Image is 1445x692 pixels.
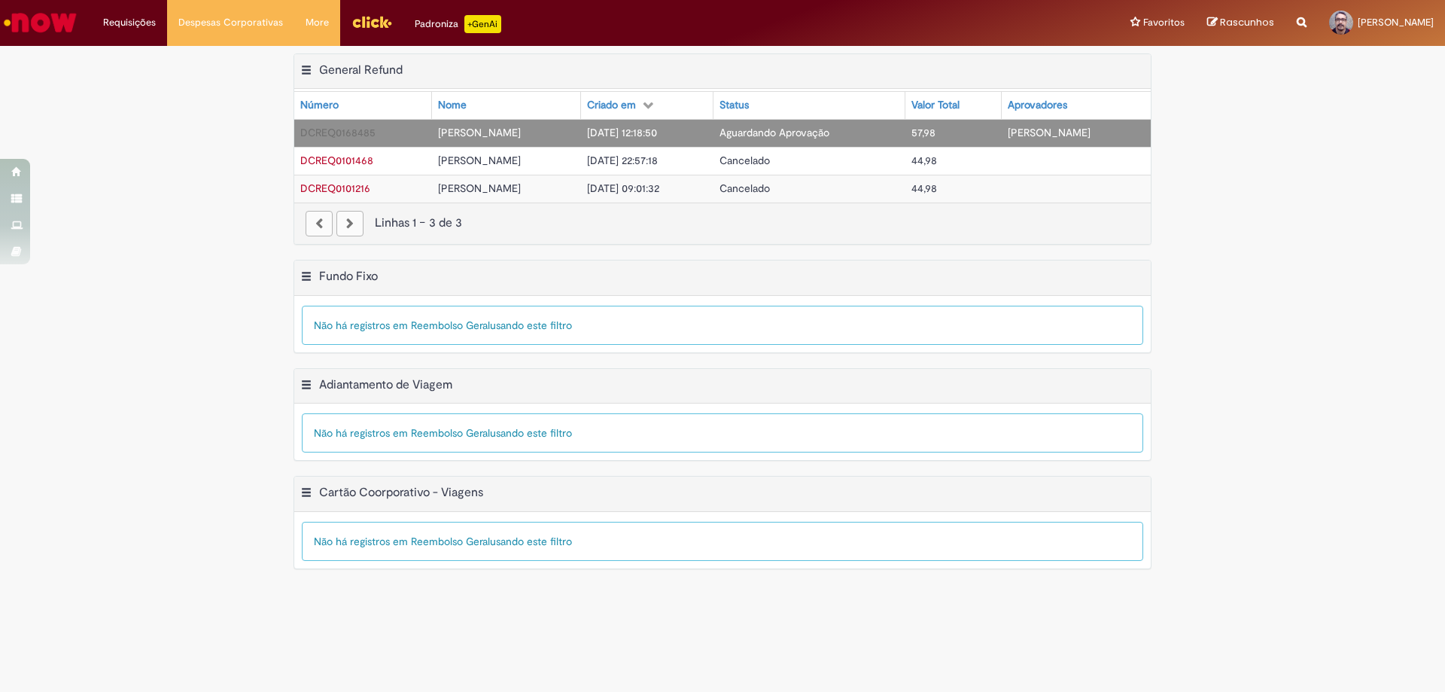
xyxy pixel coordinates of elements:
span: DCREQ0101468 [300,154,373,167]
span: 44,98 [911,154,937,167]
span: Despesas Corporativas [178,15,283,30]
a: Abrir Registro: DCREQ0168485 [300,126,376,139]
span: [DATE] 22:57:18 [587,154,658,167]
button: Cartão Coorporativo - Viagens Menu de contexto [300,485,312,505]
img: ServiceNow [2,8,79,38]
div: Criado em [587,98,636,113]
span: usando este filtro [490,426,572,440]
h2: Adiantamento de Viagem [319,377,452,392]
h2: General Refund [319,62,403,78]
div: Não há registros em Reembolso Geral [302,413,1143,453]
img: click_logo_yellow_360x200.png [351,11,392,33]
span: [PERSON_NAME] [1008,126,1091,139]
span: More [306,15,329,30]
span: Aguardando Aprovação [719,126,829,139]
div: Número [300,98,339,113]
button: Fundo Fixo Menu de contexto [300,269,312,288]
div: Linhas 1 − 3 de 3 [306,215,1139,232]
a: Abrir Registro: DCREQ0101468 [300,154,373,167]
span: usando este filtro [490,319,572,332]
span: 57,98 [911,126,935,139]
span: [PERSON_NAME] [438,154,521,167]
button: General Refund Menu de contexto [300,62,312,82]
div: Aprovadores [1008,98,1067,113]
h2: Fundo Fixo [319,269,378,284]
span: DCREQ0101216 [300,181,370,195]
nav: paginação [294,203,1151,244]
div: Não há registros em Reembolso Geral [302,522,1143,561]
a: Rascunhos [1207,16,1274,30]
span: 44,98 [911,181,937,195]
p: +GenAi [464,15,501,33]
span: DCREQ0168485 [300,126,376,139]
span: Requisições [103,15,156,30]
div: Não há registros em Reembolso Geral [302,306,1143,345]
span: Cancelado [719,154,770,167]
h2: Cartão Coorporativo - Viagens [319,486,483,501]
span: [DATE] 09:01:32 [587,181,659,195]
span: [PERSON_NAME] [438,126,521,139]
span: Cancelado [719,181,770,195]
div: Padroniza [415,15,501,33]
span: [PERSON_NAME] [438,181,521,195]
span: [DATE] 12:18:50 [587,126,657,139]
div: Nome [438,98,467,113]
span: usando este filtro [490,535,572,548]
button: Adiantamento de Viagem Menu de contexto [300,377,312,397]
div: Valor Total [911,98,960,113]
span: Favoritos [1143,15,1185,30]
a: Abrir Registro: DCREQ0101216 [300,181,370,195]
span: [PERSON_NAME] [1358,16,1434,29]
div: Status [719,98,749,113]
span: Rascunhos [1220,15,1274,29]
